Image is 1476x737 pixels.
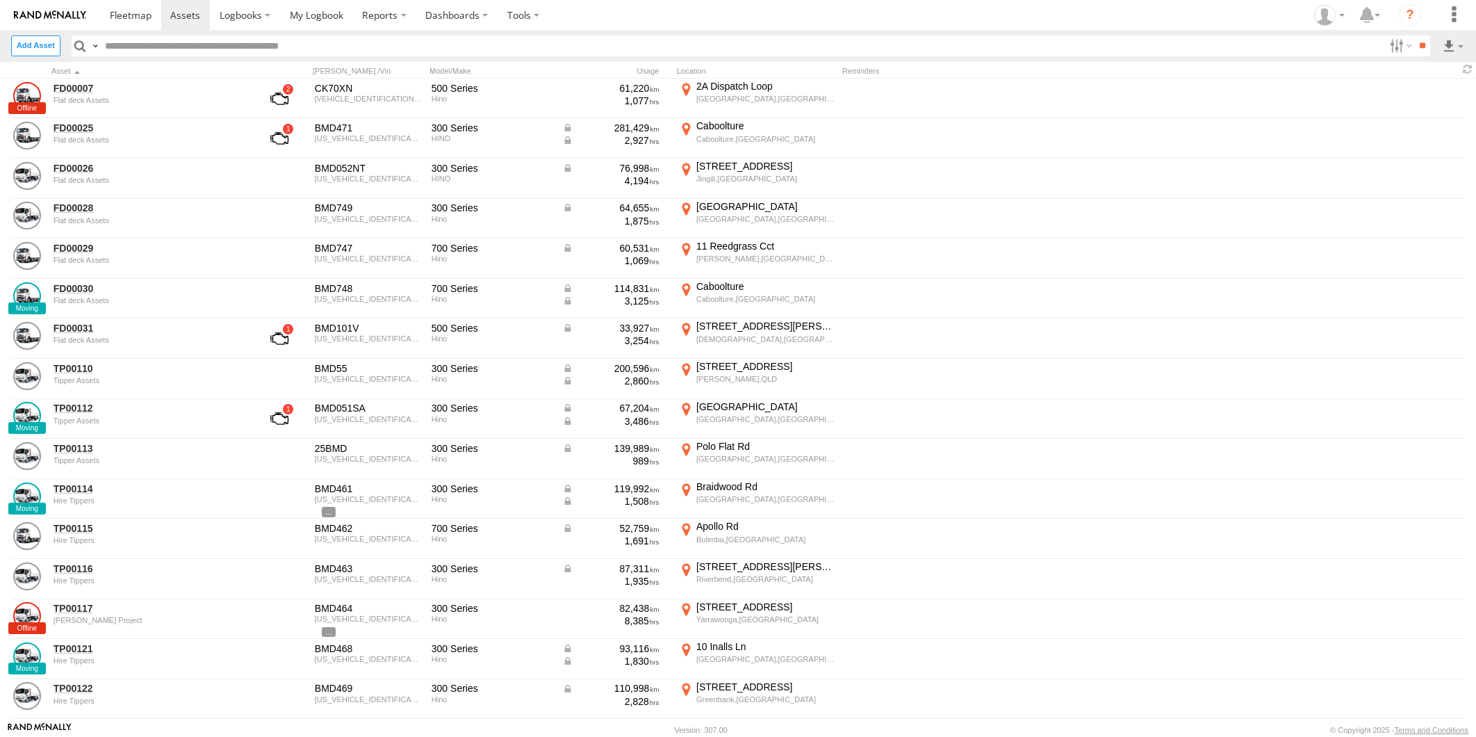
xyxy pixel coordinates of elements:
span: View Asset Details to show all tags [322,507,336,517]
div: JHHTCS3H70K003657 [315,495,422,503]
div: Zarni Lwin [1309,5,1350,26]
a: FD00028 [54,202,244,214]
div: 82,438 [562,602,659,615]
a: TP00114 [54,483,244,495]
div: BMD469 [315,682,422,695]
label: Search Query [89,35,100,56]
div: [GEOGRAPHIC_DATA],[GEOGRAPHIC_DATA] [696,494,835,504]
div: JHHTCS3H30K003798 [315,455,422,463]
div: [GEOGRAPHIC_DATA],[GEOGRAPHIC_DATA] [696,214,835,224]
div: JHHTCS3H40K004040 [315,134,422,143]
div: 1,875 [562,215,659,227]
label: Click to View Current Location [677,80,837,118]
div: JHDFG8JPMXXX10062 [315,95,422,103]
div: Model/Make [429,66,555,76]
div: Data from Vehicle CANbus [562,375,659,387]
label: Click to View Current Location [677,440,837,478]
div: Data from Vehicle CANbus [562,495,659,508]
div: Data from Vehicle CANbus [562,362,659,375]
a: TP00113 [54,442,244,455]
div: Data from Vehicle CANbus [562,415,659,428]
div: BMD749 [315,202,422,214]
label: Click to View Current Location [677,560,837,598]
div: Usage [560,66,671,76]
div: Riverbend,[GEOGRAPHIC_DATA] [696,574,835,584]
div: JHHUCS1H90K031578 [315,175,422,183]
div: Data from Vehicle CANbus [562,682,659,695]
a: View Asset Details [13,202,41,229]
div: 10 Inalls Ln [696,640,835,653]
div: HINO [432,134,552,143]
div: [STREET_ADDRESS][PERSON_NAME] [696,720,835,733]
div: [DEMOGRAPHIC_DATA],[GEOGRAPHIC_DATA] [696,334,835,344]
div: Data from Vehicle CANbus [562,122,659,134]
div: Hino [432,215,552,223]
div: 2A Dispatch Loop [696,80,835,92]
div: 300 Series [432,483,552,495]
a: View Asset with Fault/s [254,402,305,435]
div: Data from Vehicle CANbus [562,322,659,334]
div: Hino [432,375,552,383]
div: 300 Series [432,122,552,134]
a: View Asset with Fault/s [254,322,305,355]
a: View Asset with Fault/s [254,122,305,155]
div: [GEOGRAPHIC_DATA] [696,400,835,413]
div: BMD052NT [315,162,422,175]
div: [GEOGRAPHIC_DATA],[GEOGRAPHIC_DATA] [696,654,835,664]
div: Data from Vehicle CANbus [562,282,659,295]
a: View Asset Details [13,442,41,470]
div: Data from Vehicle CANbus [562,483,659,495]
label: Click to View Current Location [677,280,837,318]
label: Create New Asset [11,35,60,56]
div: Location [677,66,837,76]
div: 1,935 [562,575,659,588]
div: BMD468 [315,642,422,655]
div: Data from Vehicle CANbus [562,242,659,254]
label: Click to View Current Location [677,601,837,638]
div: undefined [54,456,244,464]
div: [PERSON_NAME],[GEOGRAPHIC_DATA] [696,254,835,264]
div: BMD747 [315,242,422,254]
div: JHHTCS3H50K003561 [315,375,422,383]
div: Hino [432,295,552,303]
div: BMD55 [315,362,422,375]
div: BMD101V [315,322,422,334]
div: JHHTCS3H70K003982 [315,615,422,623]
div: [STREET_ADDRESS] [696,360,835,373]
div: 1,069 [562,254,659,267]
div: Data from Vehicle CANbus [562,202,659,214]
div: 300 Series [432,562,552,575]
div: JHHTCS3F10K004995 [315,215,422,223]
div: Click to Sort [51,66,246,76]
div: 1,691 [562,535,659,547]
div: Version: 307.00 [675,726,728,734]
div: 500 Series [432,322,552,334]
div: BMD464 [315,602,422,615]
div: Data from Vehicle CANbus [562,162,659,175]
a: TP00110 [54,362,244,375]
label: Click to View Current Location [677,640,837,678]
div: Caboolture [696,280,835,293]
a: FD00031 [54,322,244,334]
a: View Asset Details [13,82,41,110]
label: Click to View Current Location [677,480,837,518]
div: Hino [432,95,552,103]
label: Click to View Current Location [677,200,837,238]
div: BMD471 [315,122,422,134]
div: JHDFD2AL1XXX10469 [315,334,422,343]
a: View Asset Details [13,682,41,710]
div: HINO [432,175,552,183]
div: undefined [54,376,244,384]
div: Data from Vehicle CANbus [562,562,659,575]
div: 3,254 [562,334,659,347]
div: Hino [432,655,552,663]
a: FD00025 [54,122,244,134]
div: undefined [54,216,244,225]
div: 500 Series [432,82,552,95]
div: Data from Vehicle CANbus [562,655,659,667]
a: View Asset Details [13,562,41,590]
div: 700 Series [432,522,552,535]
label: Click to View Current Location [677,240,837,277]
div: undefined [54,496,244,505]
a: View Asset Details [13,402,41,430]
